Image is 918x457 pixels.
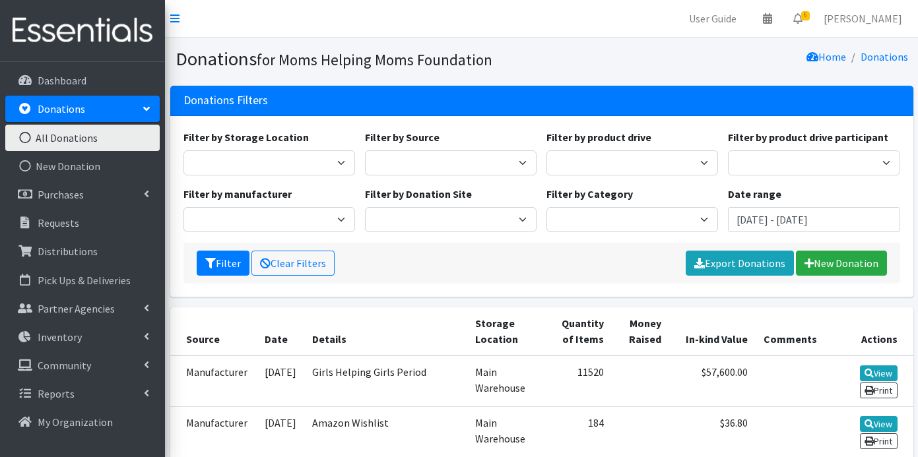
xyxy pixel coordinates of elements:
a: User Guide [678,5,747,32]
th: Comments [756,307,842,355]
th: Actions [842,307,913,355]
p: Reports [38,387,75,400]
label: Filter by Donation Site [365,186,472,202]
a: Clear Filters [251,251,335,276]
td: Manufacturer [170,406,257,457]
label: Filter by Source [365,129,440,145]
td: Amazon Wishlist [304,406,467,457]
a: Donations [861,50,908,63]
label: Filter by product drive [546,129,651,145]
td: Main Warehouse [467,406,542,457]
a: My Organization [5,409,160,435]
th: Storage Location [467,307,542,355]
td: [DATE] [257,406,304,457]
th: Date [257,307,304,355]
th: In-kind Value [669,307,756,355]
a: Export Donations [686,251,794,276]
a: Distributions [5,238,160,264]
a: New Donation [796,251,887,276]
td: $57,600.00 [669,355,756,407]
td: [DATE] [257,355,304,407]
a: Partner Agencies [5,295,160,322]
p: Pick Ups & Deliveries [38,274,131,287]
a: Donations [5,96,160,122]
a: Inventory [5,324,160,350]
th: Source [170,307,257,355]
th: Quantity of Items [542,307,612,355]
a: Requests [5,210,160,236]
p: Partner Agencies [38,302,115,315]
p: Requests [38,216,79,229]
input: January 1, 2011 - December 31, 2011 [728,207,900,232]
a: Pick Ups & Deliveries [5,267,160,293]
img: HumanEssentials [5,9,160,53]
label: Filter by Storage Location [183,129,309,145]
th: Details [304,307,467,355]
a: Purchases [5,181,160,208]
label: Date range [728,186,781,202]
p: Distributions [38,245,98,258]
p: Purchases [38,188,84,201]
td: Manufacturer [170,355,257,407]
label: Filter by Category [546,186,633,202]
a: Community [5,352,160,379]
p: My Organization [38,415,113,429]
a: New Donation [5,153,160,179]
a: Dashboard [5,67,160,94]
label: Filter by manufacturer [183,186,292,202]
td: Main Warehouse [467,355,542,407]
small: for Moms Helping Moms Foundation [257,50,492,69]
a: Print [860,433,898,449]
h1: Donations [176,47,537,71]
th: Money Raised [612,307,669,355]
p: Dashboard [38,74,86,87]
td: 184 [542,406,612,457]
td: $36.80 [669,406,756,457]
a: View [860,416,898,432]
a: Home [806,50,846,63]
a: Print [860,382,898,398]
td: 11520 [542,355,612,407]
h3: Donations Filters [183,94,268,107]
a: Reports [5,381,160,407]
button: Filter [197,251,249,276]
a: 6 [783,5,813,32]
p: Donations [38,102,85,115]
a: [PERSON_NAME] [813,5,913,32]
label: Filter by product drive participant [728,129,888,145]
span: 6 [801,11,810,20]
p: Inventory [38,330,82,344]
a: All Donations [5,125,160,151]
p: Community [38,359,91,372]
td: Girls Helping Girls Period [304,355,467,407]
a: View [860,365,898,381]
